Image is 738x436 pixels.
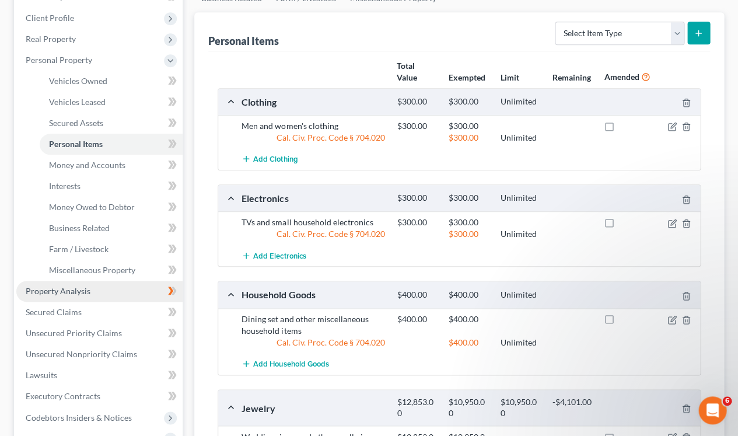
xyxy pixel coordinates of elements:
span: Miscellaneous Property [49,265,135,275]
div: Men and women's clothing [236,120,391,132]
span: Money Owed to Debtor [49,202,135,212]
div: $400.00 [443,337,495,348]
div: $300.00 [391,120,443,132]
div: Dining set and other miscellaneous household items [236,313,391,337]
div: Personal Items [208,34,279,48]
button: Add Clothing [242,148,298,170]
strong: Amended [604,72,639,82]
a: Vehicles Leased [40,92,183,113]
span: Add Household Goods [253,359,328,368]
a: Miscellaneous Property [40,260,183,281]
div: $300.00 [391,96,443,107]
div: $10,950.00 [494,397,546,418]
a: Secured Claims [16,302,183,323]
a: Farm / Livestock [40,239,183,260]
a: Business Related [40,218,183,239]
div: Unlimited [494,96,546,107]
a: Executory Contracts [16,386,183,407]
div: Unlimited [494,228,546,240]
span: Farm / Livestock [49,244,109,254]
span: Lawsuits [26,370,57,380]
div: Electronics [236,192,391,204]
div: TVs and small household electronics [236,217,391,228]
div: $10,950.00 [443,397,495,418]
div: Cal. Civ. Proc. Code § 704.020 [236,132,391,144]
span: Personal Items [49,139,103,149]
div: $300.00 [443,228,495,240]
button: Add Household Goods [242,353,328,375]
div: Unlimited [494,193,546,204]
div: Unlimited [494,289,546,301]
div: $300.00 [443,120,495,132]
span: Vehicles Leased [49,97,106,107]
strong: Total Value [397,61,417,82]
a: Unsecured Nonpriority Claims [16,344,183,365]
span: 6 [722,396,732,406]
span: Money and Accounts [49,160,125,170]
a: Vehicles Owned [40,71,183,92]
iframe: Intercom live chat [698,396,726,424]
span: Unsecured Priority Claims [26,328,122,338]
div: $400.00 [443,289,495,301]
strong: Limit [501,72,519,82]
a: Money Owed to Debtor [40,197,183,218]
div: $300.00 [443,193,495,204]
div: Unlimited [494,132,546,144]
span: Business Related [49,223,110,233]
div: $400.00 [443,313,495,325]
div: Clothing [236,96,391,108]
div: Household Goods [236,288,391,301]
div: $300.00 [443,132,495,144]
div: $300.00 [443,96,495,107]
strong: Remaining [552,72,590,82]
a: Money and Accounts [40,155,183,176]
span: Personal Property [26,55,92,65]
span: Client Profile [26,13,74,23]
span: Property Analysis [26,286,90,296]
div: $12,853.00 [391,397,443,418]
div: Jewelry [236,402,391,414]
span: Add Clothing [253,155,298,164]
div: Cal. Civ. Proc. Code § 704.020 [236,337,391,348]
span: Secured Claims [26,307,82,317]
span: Real Property [26,34,76,44]
div: -$4,101.00 [546,397,598,418]
button: Add Electronics [242,245,306,266]
div: $400.00 [391,289,443,301]
div: $400.00 [391,313,443,325]
span: Unsecured Nonpriority Claims [26,349,137,359]
a: Personal Items [40,134,183,155]
div: Unlimited [494,337,546,348]
a: Secured Assets [40,113,183,134]
div: Cal. Civ. Proc. Code § 704.020 [236,228,391,240]
span: Interests [49,181,81,191]
span: Vehicles Owned [49,76,107,86]
a: Property Analysis [16,281,183,302]
div: $300.00 [391,217,443,228]
a: Interests [40,176,183,197]
div: $300.00 [391,193,443,204]
strong: Exempted [449,72,485,82]
a: Lawsuits [16,365,183,386]
span: Add Electronics [253,251,306,260]
a: Unsecured Priority Claims [16,323,183,344]
span: Secured Assets [49,118,103,128]
div: $300.00 [443,217,495,228]
span: Executory Contracts [26,391,100,401]
span: Codebtors Insiders & Notices [26,412,132,422]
